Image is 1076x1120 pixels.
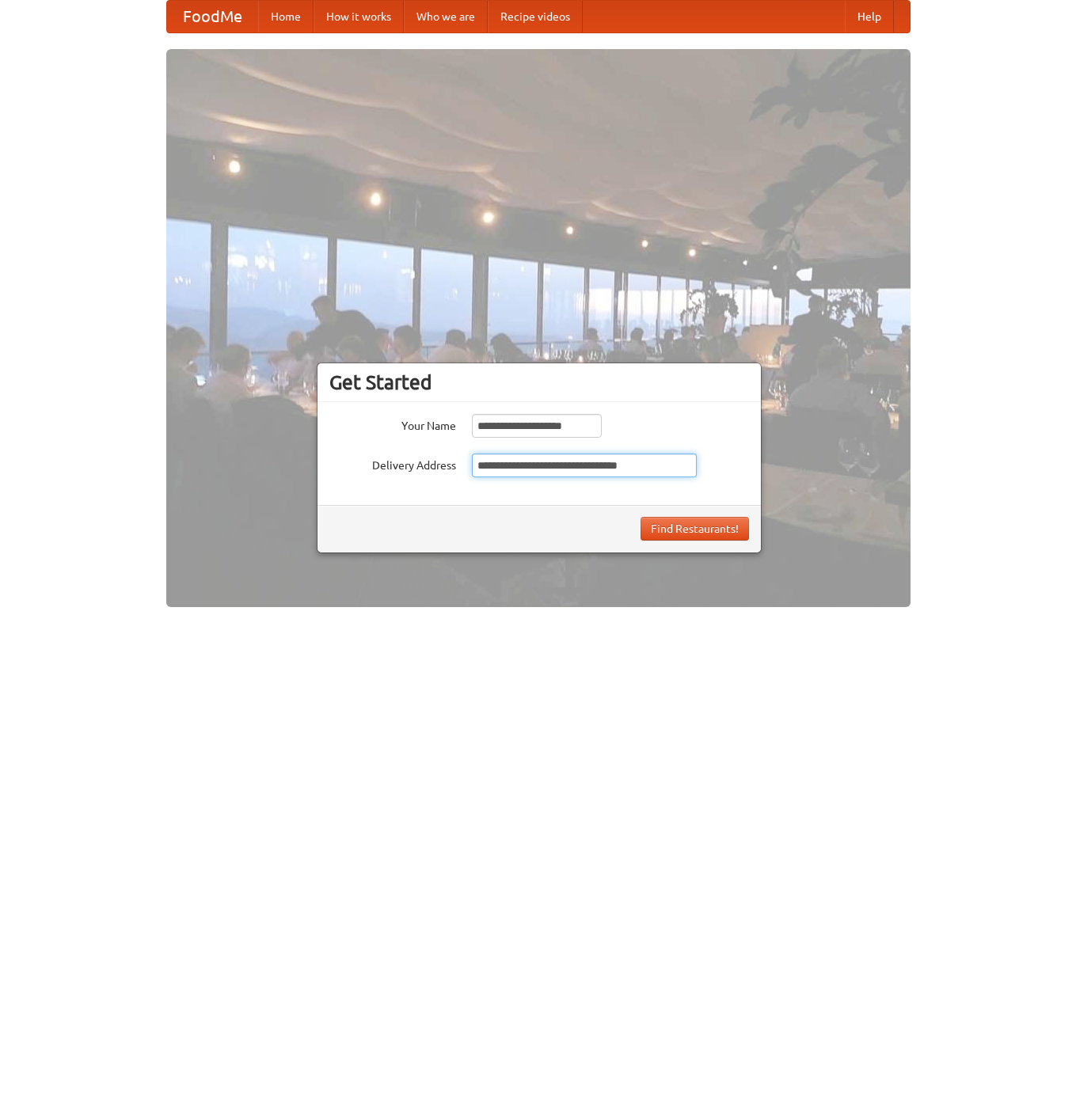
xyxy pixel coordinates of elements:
a: Home [258,1,314,32]
a: Who we are [404,1,488,32]
label: Delivery Address [329,454,456,473]
a: FoodMe [167,1,258,32]
a: Help [845,1,894,32]
a: Recipe videos [488,1,583,32]
label: Your Name [329,414,456,434]
a: How it works [314,1,404,32]
h3: Get Started [329,370,749,394]
button: Find Restaurants! [641,517,749,541]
